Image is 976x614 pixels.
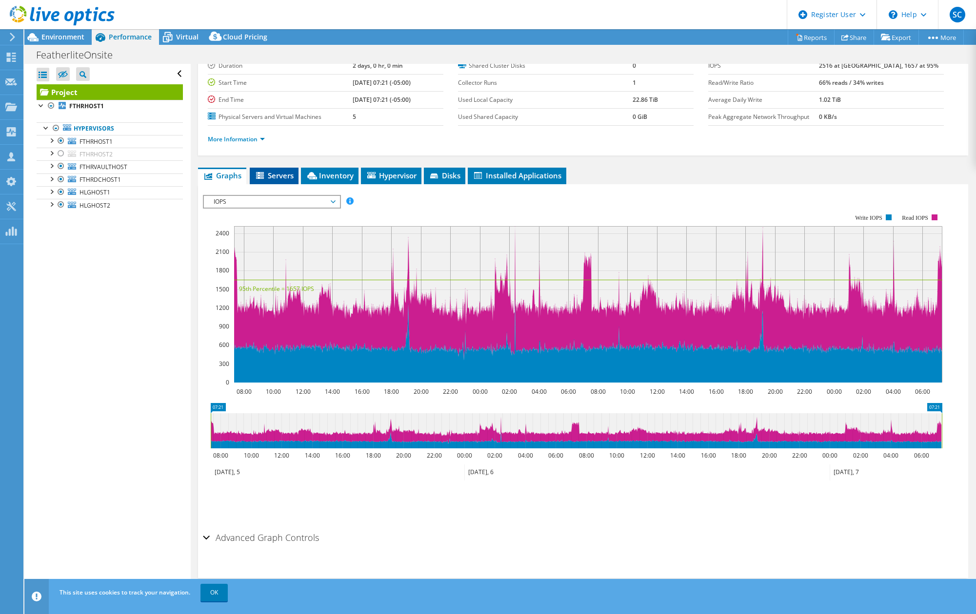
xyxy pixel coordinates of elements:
[473,387,488,396] text: 00:00
[208,61,352,71] label: Duration
[239,285,314,293] text: 95th Percentile = 1657 IOPS
[518,451,533,460] text: 04:00
[819,96,841,104] b: 1.02 TiB
[701,451,716,460] text: 16:00
[708,78,819,88] label: Read/Write Ratio
[203,171,241,180] span: Graphs
[209,196,334,208] span: IOPS
[579,451,594,460] text: 08:00
[208,112,352,122] label: Physical Servers and Virtual Machines
[37,135,183,148] a: FTHRHOST1
[427,451,442,460] text: 22:00
[216,248,229,256] text: 2100
[296,387,311,396] text: 12:00
[591,387,606,396] text: 08:00
[176,32,199,41] span: Virtual
[244,451,259,460] text: 10:00
[429,171,460,180] span: Disks
[458,95,632,105] label: Used Local Capacity
[37,186,183,199] a: HLGHOST1
[353,96,411,104] b: [DATE] 07:21 (-05:00)
[355,387,370,396] text: 16:00
[633,61,636,70] b: 0
[502,387,517,396] text: 02:00
[918,30,964,45] a: More
[708,61,819,71] label: IOPS
[889,10,897,19] svg: \n
[208,95,352,105] label: End Time
[325,387,340,396] text: 14:00
[216,285,229,293] text: 1500
[827,387,842,396] text: 00:00
[80,150,113,158] span: FTHRHOST2
[788,30,835,45] a: Reports
[213,451,228,460] text: 08:00
[819,78,884,87] b: 66% reads / 34% writes
[216,304,229,312] text: 1200
[731,451,746,460] text: 18:00
[80,163,127,171] span: FTHRVAULTHOST
[41,32,84,41] span: Environment
[37,148,183,160] a: FTHRHOST2
[384,387,399,396] text: 18:00
[109,32,152,41] span: Performance
[738,387,753,396] text: 18:00
[819,113,837,121] b: 0 KB/s
[366,171,417,180] span: Hypervisor
[80,188,110,196] span: HLGHOST1
[609,451,624,460] text: 10:00
[883,451,898,460] text: 04:00
[216,266,229,274] text: 1800
[305,451,320,460] text: 14:00
[561,387,576,396] text: 06:00
[792,451,807,460] text: 22:00
[797,387,812,396] text: 22:00
[915,387,930,396] text: 06:00
[203,528,319,547] h2: Advanced Graph Controls
[69,102,104,110] b: FTHRHOST1
[650,387,665,396] text: 12:00
[266,387,281,396] text: 10:00
[237,387,252,396] text: 08:00
[335,451,350,460] text: 16:00
[226,378,229,386] text: 0
[709,387,724,396] text: 16:00
[200,584,228,601] a: OK
[640,451,655,460] text: 12:00
[670,451,685,460] text: 14:00
[457,451,472,460] text: 00:00
[633,113,647,121] b: 0 GiB
[37,122,183,135] a: Hypervisors
[219,322,229,330] text: 900
[548,451,563,460] text: 06:00
[223,32,267,41] span: Cloud Pricing
[208,78,352,88] label: Start Time
[255,171,294,180] span: Servers
[366,451,381,460] text: 18:00
[353,78,411,87] b: [DATE] 07:21 (-05:00)
[886,387,901,396] text: 04:00
[914,451,929,460] text: 06:00
[633,78,636,87] b: 1
[458,112,632,122] label: Used Shared Capacity
[532,387,547,396] text: 04:00
[353,61,403,70] b: 2 days, 0 hr, 0 min
[633,96,658,104] b: 22.86 TiB
[487,451,502,460] text: 02:00
[822,451,837,460] text: 00:00
[80,201,110,210] span: HLGHOST2
[902,214,929,221] text: Read IOPS
[37,84,183,100] a: Project
[37,199,183,211] a: HLGHOST2
[856,214,883,221] text: Write IOPS
[874,30,919,45] a: Export
[768,387,783,396] text: 20:00
[950,7,965,22] span: SC
[819,61,938,70] b: 2516 at [GEOGRAPHIC_DATA], 1657 at 95%
[219,341,229,349] text: 600
[219,360,229,368] text: 300
[620,387,635,396] text: 10:00
[762,451,777,460] text: 20:00
[306,171,354,180] span: Inventory
[37,160,183,173] a: FTHRVAULTHOST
